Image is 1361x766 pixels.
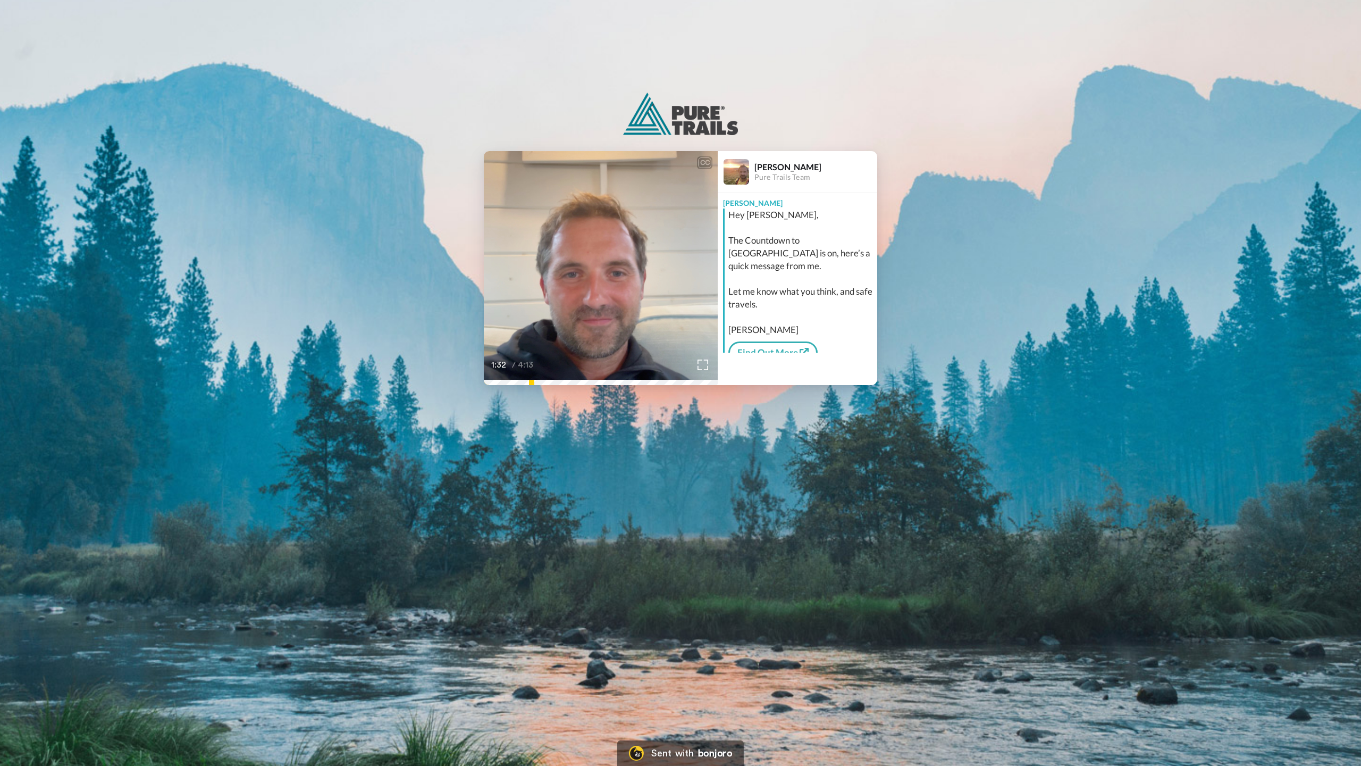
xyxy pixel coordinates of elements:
[754,162,877,172] div: [PERSON_NAME]
[698,157,711,168] div: CC
[512,359,516,371] span: /
[698,360,708,370] img: Full screen
[754,173,877,182] div: Pure Trails Team
[491,359,510,371] span: 1:32
[718,193,877,209] div: [PERSON_NAME]
[518,359,536,371] span: 4:13
[728,342,818,364] a: Find Out More
[724,159,749,185] img: Profile Image
[728,209,875,336] div: Hey [PERSON_NAME], The Countdown to [GEOGRAPHIC_DATA] is on, here’s a quick message from me. Let ...
[623,93,738,135] img: logo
